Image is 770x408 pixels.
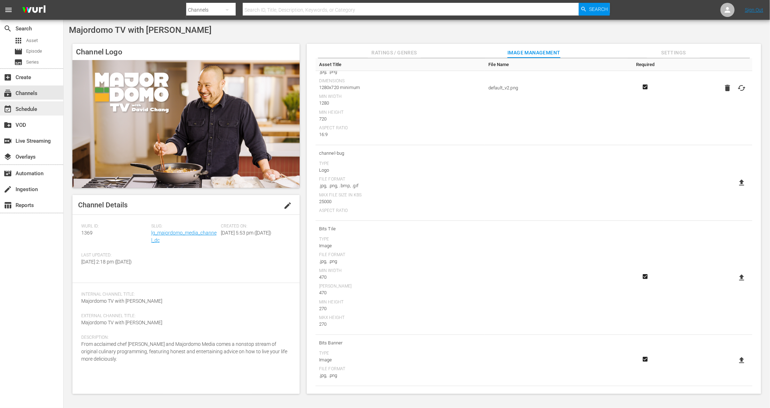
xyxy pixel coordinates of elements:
span: [DATE] 5:53 pm ([DATE]) [221,230,271,236]
div: 270 [319,305,481,312]
div: Logo [319,167,481,174]
span: [DATE] 2:18 pm ([DATE]) [81,259,132,265]
span: VOD [4,121,12,129]
span: Ratings / Genres [368,48,421,57]
span: Series [26,59,39,66]
span: Channels [4,89,12,97]
div: Aspect Ratio [319,208,481,214]
div: Type [319,237,481,242]
span: Asset [14,36,23,45]
span: Ingestion [4,185,12,194]
div: 16:9 [319,131,481,138]
span: Bits Banner [319,338,481,348]
span: Schedule [4,105,12,113]
div: Max File Size In Kbs [319,193,481,198]
svg: Required [641,273,649,280]
div: 25000 [319,198,481,205]
span: channel-bug [319,149,481,158]
div: Type [319,351,481,356]
span: Asset [26,37,38,44]
span: Search [4,24,12,33]
div: Image [319,242,481,249]
img: ans4CAIJ8jUAAAAAAAAAAAAAAAAAAAAAAAAgQb4GAAAAAAAAAAAAAAAAAAAAAAAAJMjXAAAAAAAAAAAAAAAAAAAAAAAAgAT5G... [17,2,51,18]
div: Image [319,356,481,363]
h4: Channel Logo [72,44,300,60]
svg: Required [641,84,649,90]
span: Image Management [507,48,560,57]
div: 1280 [319,100,481,107]
span: Episode [26,48,42,55]
span: menu [4,6,13,14]
span: Last Updated: [81,253,148,258]
span: edit [283,201,292,210]
div: Dimensions [319,78,481,84]
div: 270 [319,321,481,328]
div: Min Height [319,300,481,305]
div: 720 [319,116,481,123]
span: Description: [81,335,287,341]
div: Type [319,161,481,167]
div: File Format [319,252,481,258]
div: 470 [319,274,481,281]
th: Required [628,58,663,71]
span: Create [4,73,12,82]
span: Episode [14,47,23,56]
span: Wurl ID: [81,224,148,229]
span: Channel Details [78,201,128,209]
span: Majordomo TV with [PERSON_NAME] [81,298,162,304]
div: Min Width [319,94,481,100]
div: Min Width [319,268,481,274]
th: File Name [485,58,628,71]
div: 1280x720 minimum [319,84,481,91]
span: Search [589,3,608,16]
span: Overlays [4,153,12,161]
div: .jpg, .png [319,258,481,265]
svg: Required [641,356,649,362]
div: .jpg, .png, .bmp, .gif [319,182,481,189]
span: External Channel Title: [81,313,287,319]
th: Asset Title [316,58,485,71]
div: File Format [319,177,481,182]
div: Max Height [319,315,481,321]
button: edit [279,197,296,214]
span: 1369 [81,230,93,236]
a: lg_majordomo_media_channel_dc [151,230,217,243]
span: Created On: [221,224,287,229]
button: Search [579,3,610,16]
div: File Format [319,366,481,372]
span: Internal Channel Title: [81,292,287,297]
span: Settings [647,48,700,57]
img: Majordomo TV with David Chang [72,60,300,188]
span: Slug: [151,224,218,229]
td: default_v2.png [485,31,628,145]
span: Series [14,58,23,66]
div: [PERSON_NAME] [319,284,481,289]
div: Min Height [319,110,481,116]
span: Automation [4,169,12,178]
div: .jpg, .png [319,68,481,75]
span: Bits Tile [319,224,481,233]
span: Reports [4,201,12,209]
a: Sign Out [745,7,763,13]
span: Majordomo TV with [PERSON_NAME] [69,25,212,35]
span: Live Streaming [4,137,12,145]
div: Aspect Ratio [319,125,481,131]
div: .jpg, .png [319,372,481,379]
div: 470 [319,289,481,296]
span: From acclaimed chef [PERSON_NAME] and Majordomo Media comes a nonstop stream of original culinary... [81,341,287,362]
span: Majordomo TV with [PERSON_NAME] [81,320,162,325]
